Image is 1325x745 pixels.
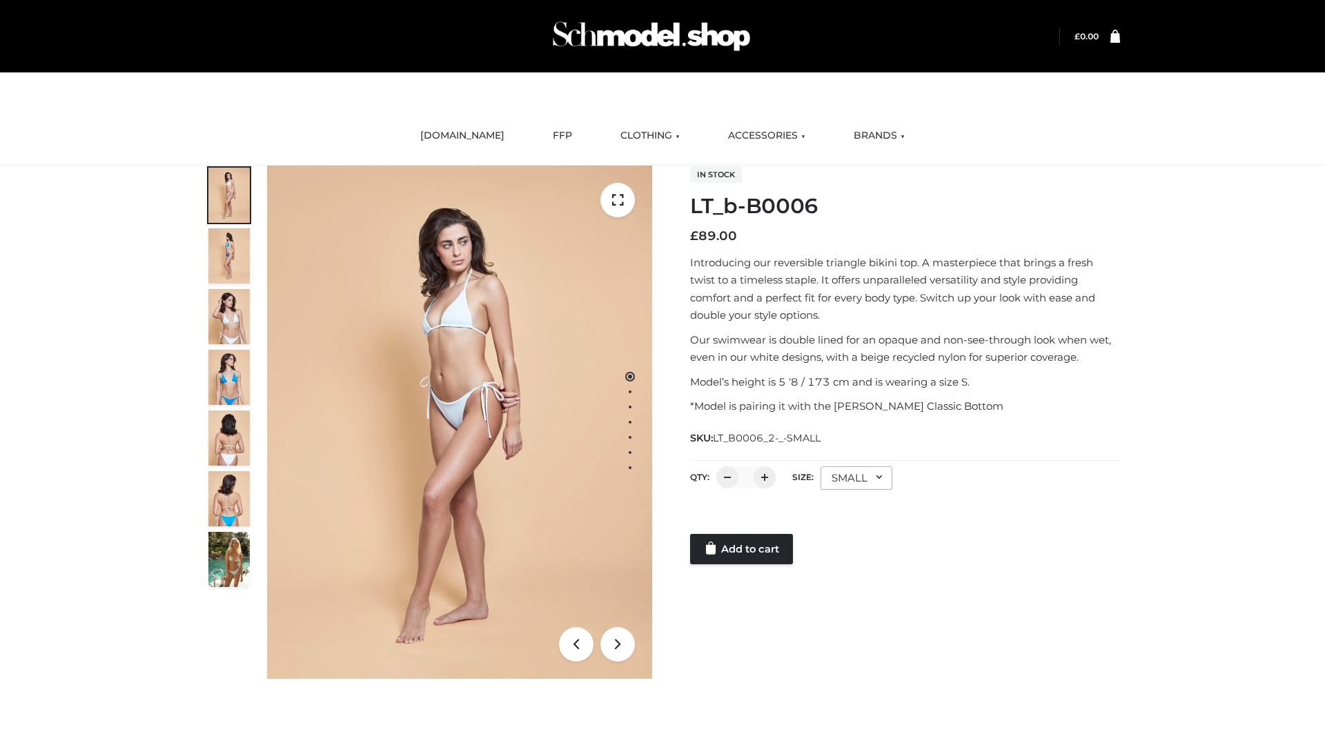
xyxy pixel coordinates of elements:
[542,121,582,151] a: FFP
[690,254,1120,324] p: Introducing our reversible triangle bikini top. A masterpiece that brings a fresh twist to a time...
[208,532,250,587] img: Arieltop_CloudNine_AzureSky2.jpg
[208,471,250,526] img: ArielClassicBikiniTop_CloudNine_AzureSky_OW114ECO_8-scaled.jpg
[718,121,816,151] a: ACCESSORIES
[208,168,250,223] img: ArielClassicBikiniTop_CloudNine_AzureSky_OW114ECO_1-scaled.jpg
[610,121,690,151] a: CLOTHING
[690,472,709,482] label: QTY:
[690,373,1120,391] p: Model’s height is 5 ‘8 / 173 cm and is wearing a size S.
[1074,31,1099,41] bdi: 0.00
[208,289,250,344] img: ArielClassicBikiniTop_CloudNine_AzureSky_OW114ECO_3-scaled.jpg
[690,228,698,244] span: £
[208,228,250,284] img: ArielClassicBikiniTop_CloudNine_AzureSky_OW114ECO_2-scaled.jpg
[843,121,915,151] a: BRANDS
[690,331,1120,366] p: Our swimwear is double lined for an opaque and non-see-through look when wet, even in our white d...
[208,350,250,405] img: ArielClassicBikiniTop_CloudNine_AzureSky_OW114ECO_4-scaled.jpg
[690,194,1120,219] h1: LT_b-B0006
[1074,31,1099,41] a: £0.00
[690,397,1120,415] p: *Model is pairing it with the [PERSON_NAME] Classic Bottom
[792,472,814,482] label: Size:
[267,166,652,679] img: ArielClassicBikiniTop_CloudNine_AzureSky_OW114ECO_1
[713,432,821,444] span: LT_B0006_2-_-SMALL
[548,9,755,63] img: Schmodel Admin 964
[821,466,892,490] div: SMALL
[690,430,822,446] span: SKU:
[690,166,742,183] span: In stock
[690,534,793,564] a: Add to cart
[208,410,250,466] img: ArielClassicBikiniTop_CloudNine_AzureSky_OW114ECO_7-scaled.jpg
[410,121,515,151] a: [DOMAIN_NAME]
[1074,31,1080,41] span: £
[690,228,737,244] bdi: 89.00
